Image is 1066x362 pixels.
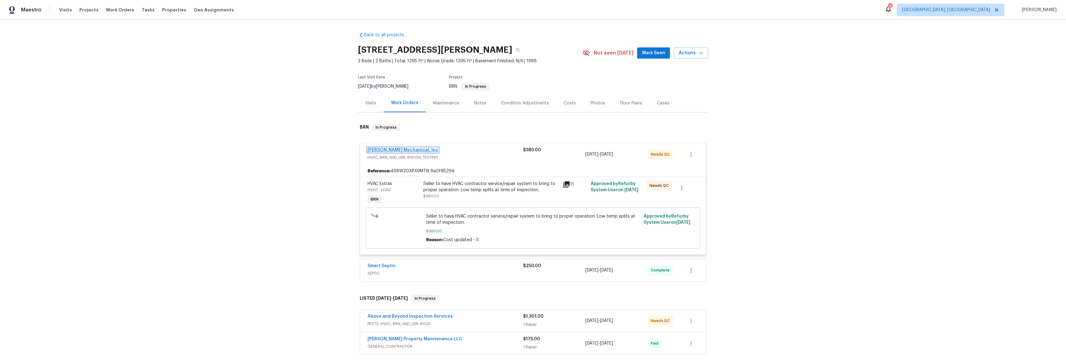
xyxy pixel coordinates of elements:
button: Mark Seen [637,47,670,59]
button: Copy Address [512,44,523,55]
span: [PERSON_NAME] [1019,7,1057,13]
a: Smart Septic [368,264,396,268]
span: HVAC, BRN_AND_LRR, RADON_TESTING [368,154,523,161]
div: Condition Adjustments [501,100,549,106]
div: Notes [474,100,486,106]
span: - [585,340,613,347]
div: 11 [563,181,587,188]
span: 3 Beds | 2 Baths | Total: 1295 ft² | Above Grade: 1295 ft² | Basement Finished: N/A | 1988 [358,58,583,64]
span: Not seen [DATE] [594,50,633,56]
span: PESTS, HVAC, BRN_AND_LRR, ROOF [368,321,523,327]
span: [DATE] [585,152,598,157]
span: Cost updated - II [443,238,478,242]
span: [DATE] [585,268,598,272]
div: 1 Repair [523,344,585,350]
div: Work Orders [391,100,418,106]
span: Visits [59,7,72,13]
span: Approved by Refurby System User on [591,182,638,192]
span: Geo Assignments [194,7,234,13]
span: Approved by Refurby System User on [644,214,690,225]
span: Tasks [142,8,155,12]
div: Floor Plans [620,100,642,106]
span: - [376,296,408,300]
span: Last Visit Date [358,75,385,79]
div: 1 Repair [523,321,585,328]
span: $380.00 [426,228,640,234]
span: HVAC - HVAC [368,188,391,192]
div: Cases [657,100,669,106]
span: Project [449,75,463,79]
div: 1 [888,4,892,10]
span: $1,301.00 [523,314,544,319]
span: Properties [162,7,186,13]
div: BRN In Progress [358,117,708,137]
span: In Progress [412,295,438,302]
span: [DATE] [600,268,613,272]
div: Visits [365,100,376,106]
a: Above and Beyond Inspection Services [368,314,453,319]
b: Reference: [368,168,390,174]
span: [DATE] [600,319,613,323]
a: [PERSON_NAME] Mechanical, Inc [368,148,438,152]
span: Projects [79,7,99,13]
span: Actions [679,49,703,57]
span: [DATE] [393,296,408,300]
span: [DATE] [676,220,690,225]
h2: [STREET_ADDRESS][PERSON_NAME] [358,47,512,53]
span: In Progress [373,124,399,130]
span: HVAC Extras [368,182,392,186]
span: - [585,267,613,273]
span: Needs QC [650,183,671,189]
div: 4S8W20XPX9MTN-9a0f9529d [360,166,706,177]
span: [DATE] [376,296,391,300]
span: Reason: [426,238,443,242]
span: SEPTIC [368,270,523,276]
span: Needs QC [651,318,672,324]
a: Back to all projects [358,32,417,38]
span: BRN [449,84,489,89]
h6: LISTED [360,295,408,302]
h6: BRN [360,124,369,131]
span: $250.00 [523,264,541,268]
span: BRN [368,196,381,202]
a: [PERSON_NAME] Property Maintenance LLC [368,337,462,341]
span: $175.00 [523,337,540,341]
div: Photos [591,100,605,106]
span: [GEOGRAPHIC_DATA], [GEOGRAPHIC_DATA] [902,7,990,13]
span: Paid [651,340,661,347]
span: Maestro [21,7,42,13]
span: Complete [651,267,672,273]
span: [DATE] [585,319,598,323]
button: Actions [674,47,708,59]
span: Work Orders [106,7,134,13]
span: - [585,318,613,324]
span: [DATE] [585,341,598,346]
span: Mark Seen [642,49,665,57]
div: Maintenance [433,100,459,106]
span: Seller to have HVAC contractor service/repair system to bring to proper operation. Low temp split... [426,213,640,226]
span: [DATE] [600,341,613,346]
span: [DATE] [600,152,613,157]
span: [DATE] [624,188,638,192]
span: In Progress [463,85,489,88]
div: Costs [564,100,576,106]
span: $380.00 [523,148,541,152]
span: [DATE] [358,84,371,89]
div: Seller to have HVAC contractor service/repair system to bring to proper operation. Low temp split... [423,181,559,193]
span: $380.00 [423,194,439,198]
div: LISTED [DATE]-[DATE]In Progress [358,289,708,308]
span: - [585,151,613,157]
span: GENERAL_CONTRACTOR [368,343,523,350]
div: by [PERSON_NAME] [358,83,416,90]
span: Needs QC [651,151,672,157]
